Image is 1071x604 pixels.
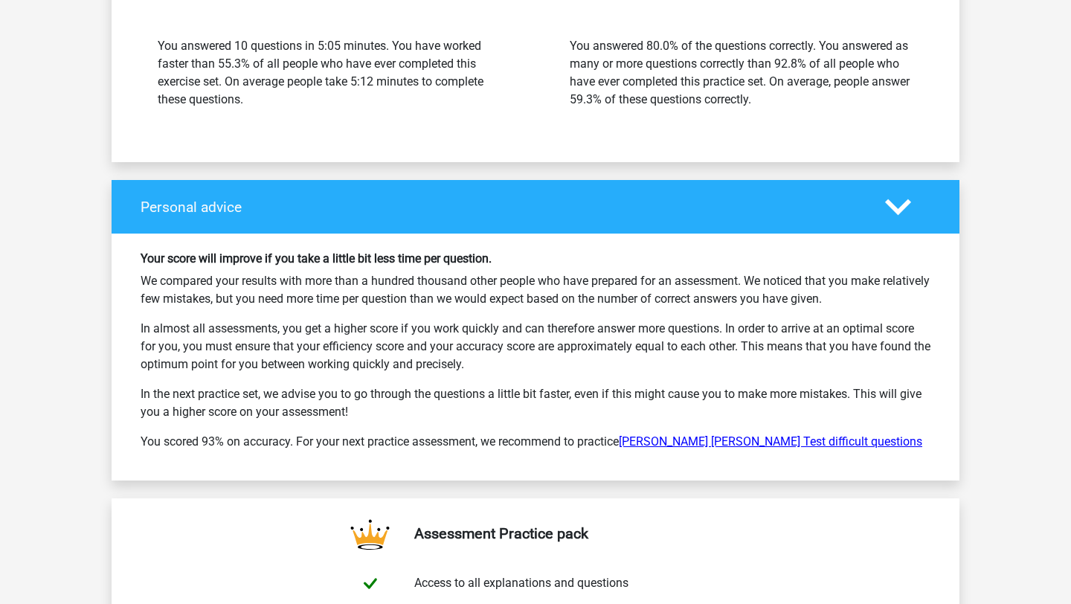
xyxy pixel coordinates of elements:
[141,199,863,216] h4: Personal advice
[141,433,930,451] p: You scored 93% on accuracy. For your next practice assessment, we recommend to practice
[619,434,922,449] a: [PERSON_NAME] [PERSON_NAME] Test difficult questions
[141,385,930,421] p: In the next practice set, we advise you to go through the questions a little bit faster, even if ...
[570,37,913,109] div: You answered 80.0% of the questions correctly. You answered as many or more questions correctly t...
[158,37,501,109] div: You answered 10 questions in 5:05 minutes. You have worked faster than 55.3% of all people who ha...
[141,251,930,266] h6: Your score will improve if you take a little bit less time per question.
[141,272,930,308] p: We compared your results with more than a hundred thousand other people who have prepared for an ...
[141,320,930,373] p: In almost all assessments, you get a higher score if you work quickly and can therefore answer mo...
